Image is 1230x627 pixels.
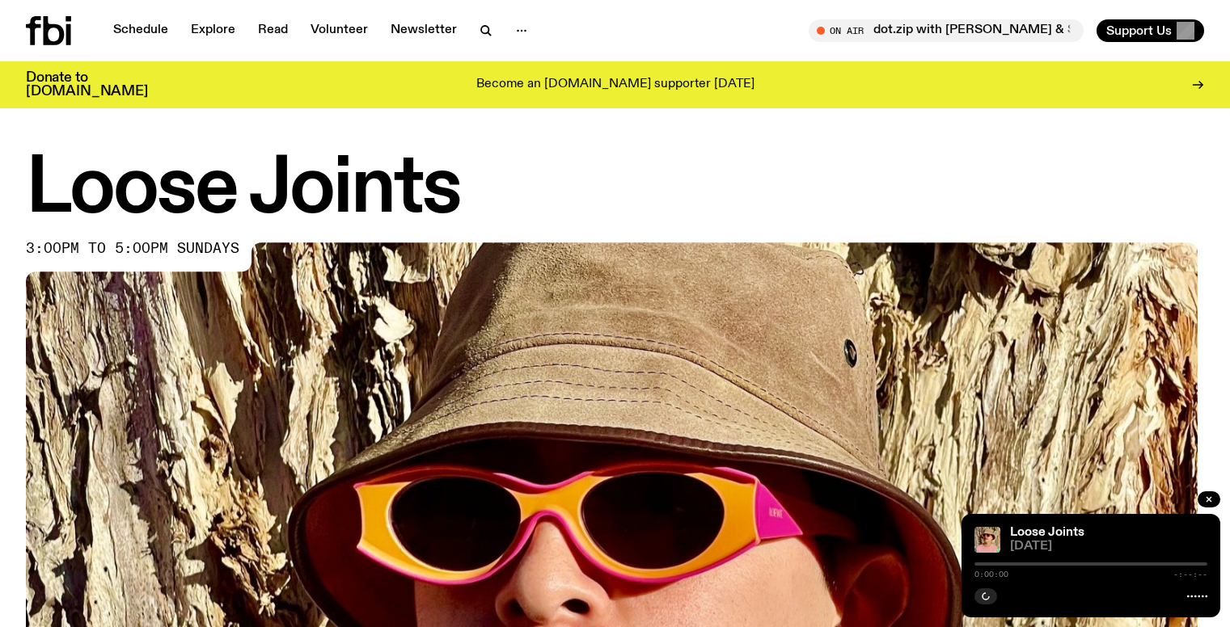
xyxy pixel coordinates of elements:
[809,19,1084,42] button: On Airdot.zip with [PERSON_NAME] & SOVBLKPSSY
[26,71,148,99] h3: Donate to [DOMAIN_NAME]
[1010,526,1084,539] a: Loose Joints
[1173,570,1207,579] span: -:--:--
[26,242,239,255] span: 3:00pm to 5:00pm sundays
[26,154,1204,226] h1: Loose Joints
[181,19,245,42] a: Explore
[1106,23,1172,38] span: Support Us
[1097,19,1204,42] button: Support Us
[1010,541,1207,553] span: [DATE]
[381,19,467,42] a: Newsletter
[301,19,378,42] a: Volunteer
[974,527,1000,553] img: Tyson stands in front of a paperbark tree wearing orange sunglasses, a suede bucket hat and a pin...
[476,78,754,92] p: Become an [DOMAIN_NAME] supporter [DATE]
[248,19,298,42] a: Read
[974,570,1008,579] span: 0:00:00
[104,19,178,42] a: Schedule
